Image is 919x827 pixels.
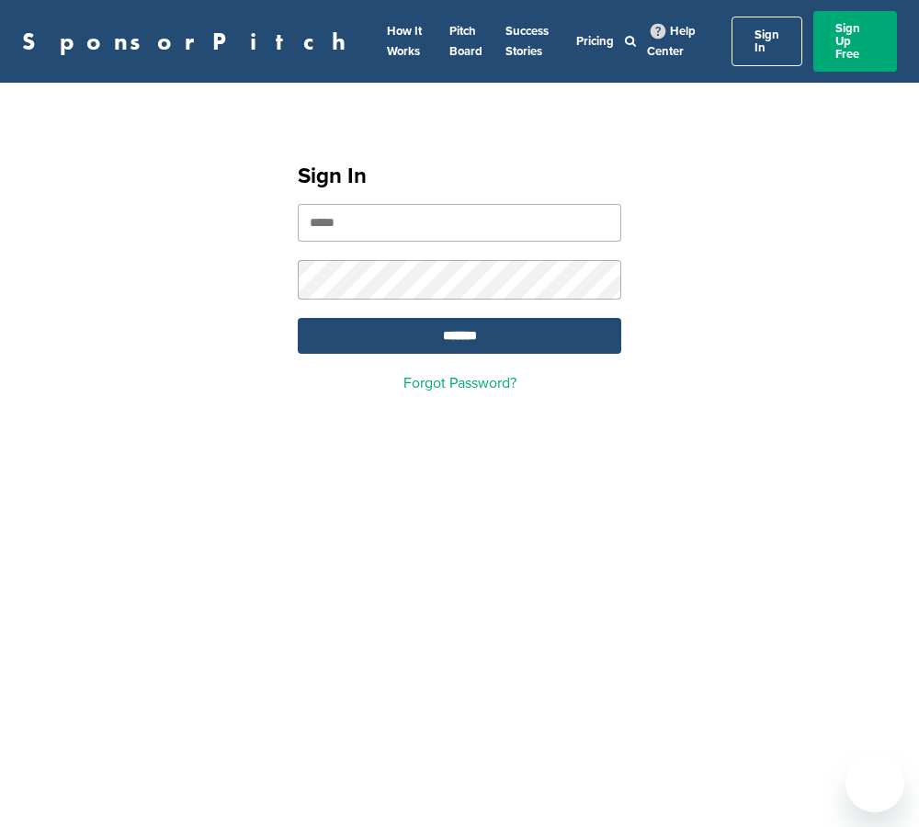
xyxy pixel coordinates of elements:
a: Forgot Password? [403,374,516,392]
a: Success Stories [505,24,549,59]
a: Pitch Board [449,24,482,59]
iframe: Button to launch messaging window [845,753,904,812]
h1: Sign In [298,160,621,193]
a: Pricing [576,34,614,49]
a: Sign In [732,17,802,66]
a: SponsorPitch [22,29,357,53]
a: Sign Up Free [813,11,897,72]
a: How It Works [387,24,422,59]
a: Help Center [647,20,696,62]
